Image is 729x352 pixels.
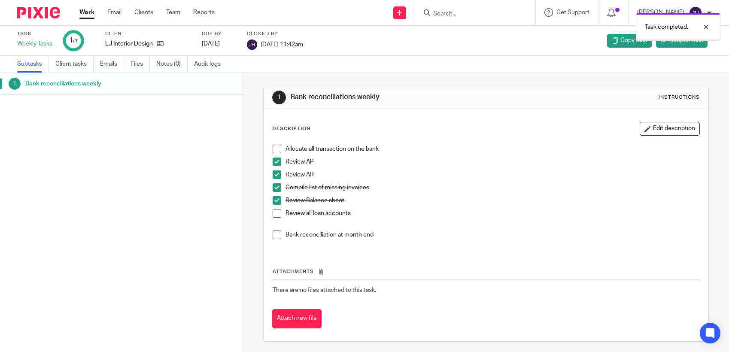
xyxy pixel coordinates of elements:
[202,39,236,48] div: [DATE]
[659,94,700,101] div: Instructions
[286,183,699,192] p: Compile list of missing invoices
[107,8,121,17] a: Email
[261,41,303,47] span: [DATE] 11:42am
[17,56,49,73] a: Subtasks
[105,39,153,48] p: LJ Interior Design
[247,39,257,50] img: svg%3E
[194,56,227,73] a: Audit logs
[69,36,78,46] div: 1
[73,39,78,43] small: /1
[25,77,164,90] h1: Bank reconciliations weekly
[291,93,504,102] h1: Bank reconciliations weekly
[273,269,314,274] span: Attachments
[202,30,236,37] label: Due by
[286,145,699,153] p: Allocate all transaction on the bank
[55,56,94,73] a: Client tasks
[286,196,699,205] p: Review Balance sheet
[272,91,286,104] div: 1
[286,158,699,166] p: Review AP
[17,30,52,37] label: Task
[645,23,688,31] p: Task completed.
[689,6,702,20] img: svg%3E
[286,231,699,239] p: Bank reconciliation at month end
[286,209,699,218] p: Review all loan accounts
[79,8,94,17] a: Work
[17,7,60,18] img: Pixie
[105,30,191,37] label: Client
[640,122,700,136] button: Edit description
[273,287,376,293] span: There are no files attached to this task.
[17,39,52,48] div: Weekly Tasks
[272,309,322,328] button: Attach new file
[166,8,180,17] a: Team
[247,30,303,37] label: Closed by
[286,170,699,179] p: Review AR
[9,78,21,90] div: 1
[272,125,310,132] p: Description
[131,56,150,73] a: Files
[134,8,153,17] a: Clients
[100,56,124,73] a: Emails
[156,56,188,73] a: Notes (0)
[193,8,215,17] a: Reports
